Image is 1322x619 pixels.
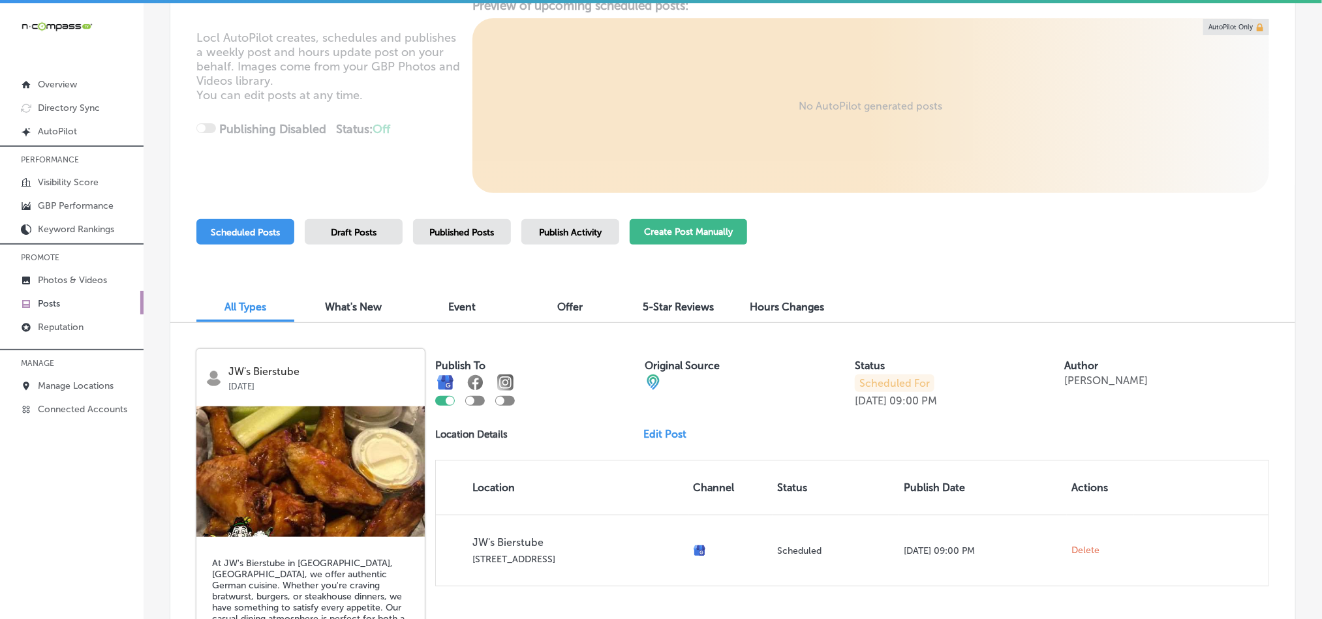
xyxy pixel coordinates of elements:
p: [DATE] [228,378,416,391]
th: Actions [1067,460,1134,515]
label: Status [855,359,885,372]
label: Author [1065,359,1099,372]
p: AutoPilot [38,126,77,137]
th: Publish Date [899,460,1067,515]
img: 7b2a593b-aa66-4fb9-9445-172f12ea5284JWs-Bierstube6.jpg [196,406,425,537]
p: JW's Bierstube [228,366,416,378]
span: All Types [224,301,266,313]
p: [DATE] [855,395,887,407]
p: GBP Performance [38,200,114,211]
th: Location [436,460,688,515]
span: Delete [1072,545,1100,556]
span: Offer [558,301,583,313]
p: Directory Sync [38,102,100,113]
p: Overview [38,79,77,90]
p: Manage Locations [38,380,114,391]
p: Posts [38,298,60,309]
span: Draft Posts [331,227,377,238]
p: Photos & Videos [38,275,107,286]
label: Publish To [435,359,485,372]
img: 660ab0bf-5cc7-4cb8-ba1c-48b5ae0f18e60NCTV_CLogo_TV_Black_-500x88.png [21,20,93,33]
p: [DATE] 09:00 PM [904,545,1062,556]
span: Event [448,301,476,313]
p: JW's Bierstube [472,536,683,549]
p: Scheduled [778,545,893,556]
img: cba84b02adce74ede1fb4a8549a95eca.png [645,374,661,390]
a: Edit Post [644,428,698,440]
p: Location Details [435,429,508,440]
p: Scheduled For [855,374,934,392]
p: [PERSON_NAME] [1065,374,1148,387]
button: Create Post Manually [630,219,747,245]
p: 09:00 PM [889,395,937,407]
th: Status [773,460,899,515]
span: Hours Changes [750,301,824,313]
p: Keyword Rankings [38,224,114,235]
span: Scheduled Posts [211,227,280,238]
th: Channel [688,460,773,515]
span: Published Posts [430,227,495,238]
label: Original Source [645,359,720,372]
p: Reputation [38,322,84,333]
span: Publish Activity [539,227,602,238]
span: What's New [326,301,382,313]
span: 5-Star Reviews [643,301,715,313]
p: Visibility Score [38,177,99,188]
img: logo [206,370,222,386]
p: [STREET_ADDRESS] [472,554,683,565]
p: Connected Accounts [38,404,127,415]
